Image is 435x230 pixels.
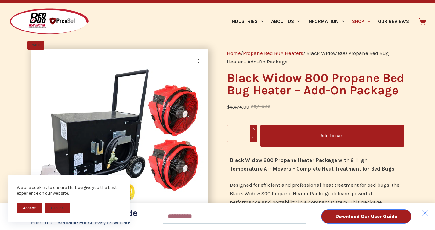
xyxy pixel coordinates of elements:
[17,185,121,196] div: We use cookies to ensure that we give you the best experience on our website.
[17,203,42,213] button: Accept
[45,203,70,213] button: Decline
[321,209,411,224] button: Download Our User Guide
[335,214,397,219] span: Download Our User Guide
[5,2,23,21] button: Open LiveChat chat widget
